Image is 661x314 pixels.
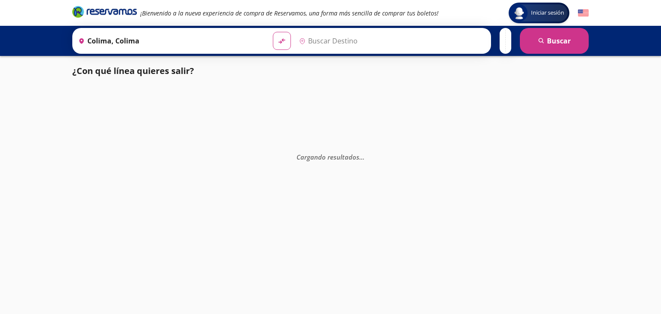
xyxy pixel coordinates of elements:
[528,9,568,17] span: Iniciar sesión
[296,30,487,52] input: Buscar Destino
[578,8,589,18] button: English
[72,5,137,21] a: Brand Logo
[72,65,194,77] p: ¿Con qué línea quieres salir?
[363,153,364,161] span: .
[72,5,137,18] i: Brand Logo
[361,153,363,161] span: .
[140,9,439,17] em: ¡Bienvenido a la nueva experiencia de compra de Reservamos, una forma más sencilla de comprar tus...
[359,153,361,161] span: .
[75,30,266,52] input: Buscar Origen
[520,28,589,54] button: Buscar
[297,153,364,161] em: Cargando resultados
